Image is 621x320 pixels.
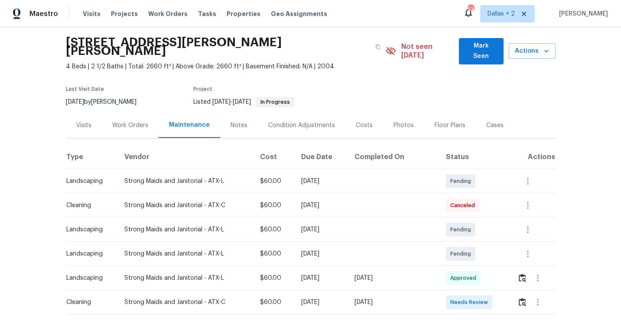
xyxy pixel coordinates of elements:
th: Status [439,145,510,169]
span: Pending [450,250,475,258]
span: Visits [83,10,101,18]
span: Maestro [29,10,58,18]
div: Floor Plans [435,121,465,130]
div: $60.00 [260,250,288,258]
span: Tasks [198,11,216,17]
img: Review Icon [519,274,526,282]
div: Strong Maids and Janitorial - ATX-L [124,177,246,186]
span: [DATE] [66,99,84,105]
div: [DATE] [301,177,341,186]
div: 53 [468,5,474,14]
div: Photos [393,121,414,130]
div: Strong Maids and Janitorial - ATX-C [124,298,246,307]
span: Mark Seen [466,41,497,62]
span: Not seen [DATE] [401,42,454,60]
span: Geo Assignments [271,10,327,18]
span: - [212,99,251,105]
div: [DATE] [354,274,432,282]
div: Landscaping [66,177,111,186]
th: Completed On [348,145,439,169]
div: Condition Adjustments [268,121,335,130]
span: Approved [450,274,480,282]
div: Strong Maids and Janitorial - ATX-C [124,201,246,210]
span: Canceled [450,201,478,210]
span: Properties [227,10,260,18]
div: Strong Maids and Janitorial - ATX-L [124,274,246,282]
div: Strong Maids and Janitorial - ATX-L [124,250,246,258]
div: Cleaning [66,298,111,307]
div: Landscaping [66,274,111,282]
div: [DATE] [301,298,341,307]
button: Review Icon [517,268,527,288]
span: Work Orders [148,10,188,18]
div: [DATE] [301,201,341,210]
span: Last Visit Date [66,86,104,92]
div: by [PERSON_NAME] [66,97,147,107]
span: Dallas + 2 [488,10,515,18]
div: Cases [486,121,504,130]
button: Copy Address [370,39,386,54]
div: $60.00 [260,274,288,282]
img: Review Icon [519,298,526,306]
button: Mark Seen [459,38,504,64]
span: Pending [450,177,475,186]
div: Visits [76,121,91,130]
div: $60.00 [260,298,288,307]
div: [DATE] [301,250,341,258]
div: Notes [231,121,247,130]
div: Landscaping [66,225,111,234]
div: Costs [356,121,373,130]
th: Cost [253,145,295,169]
div: Cleaning [66,201,111,210]
button: Actions [509,43,556,59]
div: Work Orders [112,121,148,130]
span: [DATE] [212,99,231,105]
div: [DATE] [301,225,341,234]
span: 4 Beds | 2 1/2 Baths | Total: 2660 ft² | Above Grade: 2660 ft² | Basement Finished: N/A | 2004 [66,62,386,71]
th: Actions [510,145,556,169]
div: $60.00 [260,201,288,210]
div: [DATE] [354,298,432,307]
span: Pending [450,225,475,234]
span: Listed [193,99,294,105]
th: Vendor [117,145,253,169]
span: Actions [516,46,549,57]
th: Type [66,145,117,169]
h2: [STREET_ADDRESS][PERSON_NAME][PERSON_NAME] [66,38,371,55]
div: $60.00 [260,225,288,234]
div: $60.00 [260,177,288,186]
span: Project [193,86,212,92]
th: Due Date [294,145,348,169]
div: Landscaping [66,250,111,258]
div: [DATE] [301,274,341,282]
div: Strong Maids and Janitorial - ATX-L [124,225,246,234]
span: [PERSON_NAME] [556,10,608,18]
span: [DATE] [233,99,251,105]
button: Review Icon [517,292,527,313]
div: Maintenance [169,121,210,129]
span: Projects [111,10,138,18]
span: Needs Review [450,298,491,307]
span: In Progress [257,99,293,105]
